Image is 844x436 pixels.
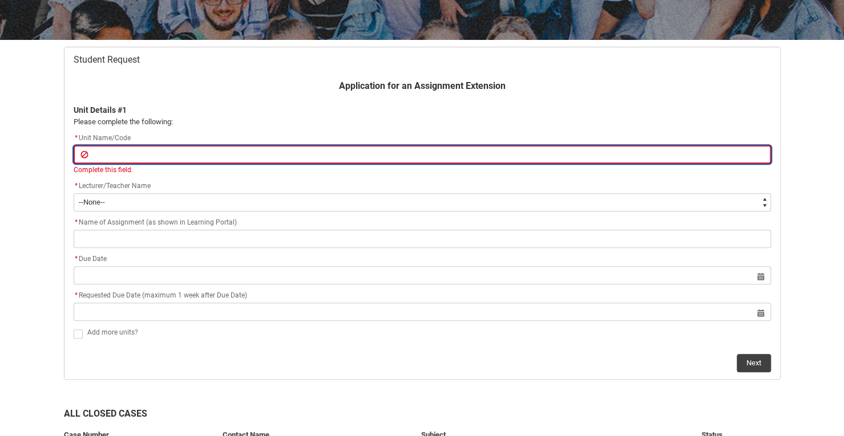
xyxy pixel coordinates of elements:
abbr: required [75,255,78,263]
span: Name of Assignment (as shown in Learning Portal) [74,218,237,226]
article: Redu_Student_Request flow [64,47,781,380]
abbr: required [75,291,78,299]
b: Unit Details #1 [74,105,127,115]
abbr: required [75,134,78,142]
span: Student Request [74,54,140,66]
h2: All Closed Cases [64,407,781,425]
span: Add more units? [87,328,138,336]
abbr: required [75,218,78,226]
span: Lecturer/Teacher Name [79,182,151,190]
abbr: required [75,182,78,190]
span: Unit Name/Code [74,134,131,142]
b: Application for an Assignment Extension [339,80,506,91]
p: Please complete the following: [74,116,771,128]
div: Complete this field. [74,165,771,175]
button: Next [737,354,771,372]
span: Requested Due Date (maximum 1 week after Due Date) [74,291,247,299]
span: Due Date [74,255,107,263]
